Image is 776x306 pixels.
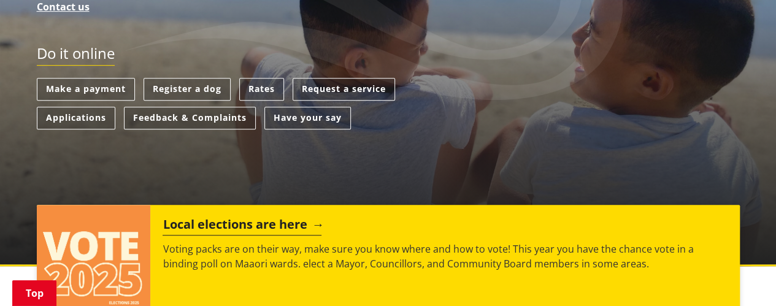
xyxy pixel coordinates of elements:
a: Feedback & Complaints [124,107,256,129]
a: Top [12,280,56,306]
p: Voting packs are on their way, make sure you know where and how to vote! This year you have the c... [163,242,727,271]
a: Register a dog [144,78,231,101]
a: Have your say [264,107,351,129]
iframe: Messenger Launcher [720,254,764,299]
a: Rates [239,78,284,101]
h2: Do it online [37,45,115,66]
a: Request a service [293,78,395,101]
h2: Local elections are here [163,217,321,235]
a: Make a payment [37,78,135,101]
a: Applications [37,107,115,129]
